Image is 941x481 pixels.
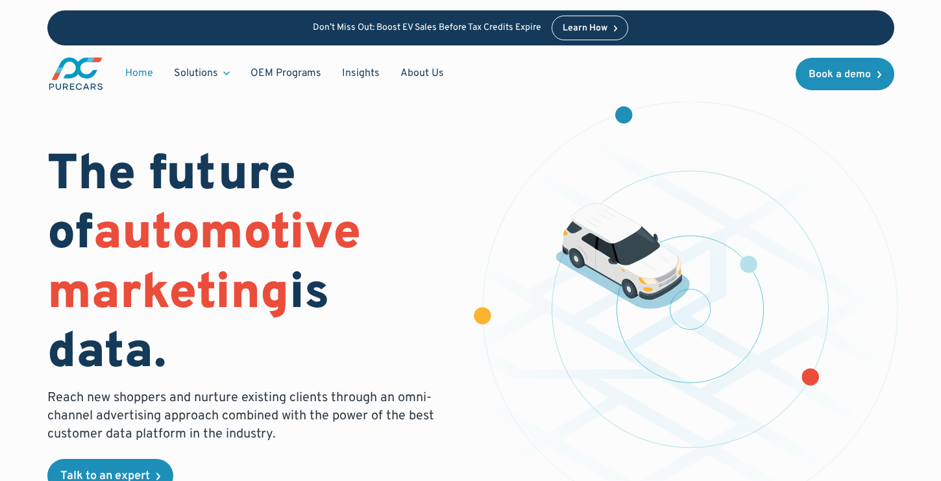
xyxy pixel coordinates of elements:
h1: The future of is data. [47,147,456,384]
span: automotive marketing [47,204,361,325]
p: Don’t Miss Out: Boost EV Sales Before Tax Credits Expire [313,23,541,34]
a: Book a demo [796,58,894,90]
a: Home [115,61,164,86]
img: purecars logo [47,56,104,92]
div: Solutions [174,66,218,80]
a: OEM Programs [240,61,332,86]
a: About Us [390,61,454,86]
p: Reach new shoppers and nurture existing clients through an omni-channel advertising approach comb... [47,389,442,443]
div: Learn How [563,24,607,33]
a: Insights [332,61,390,86]
a: main [47,56,104,92]
img: illustration of a vehicle [556,203,690,310]
div: Book a demo [809,69,871,80]
a: Learn How [552,16,629,40]
div: Solutions [164,61,240,86]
